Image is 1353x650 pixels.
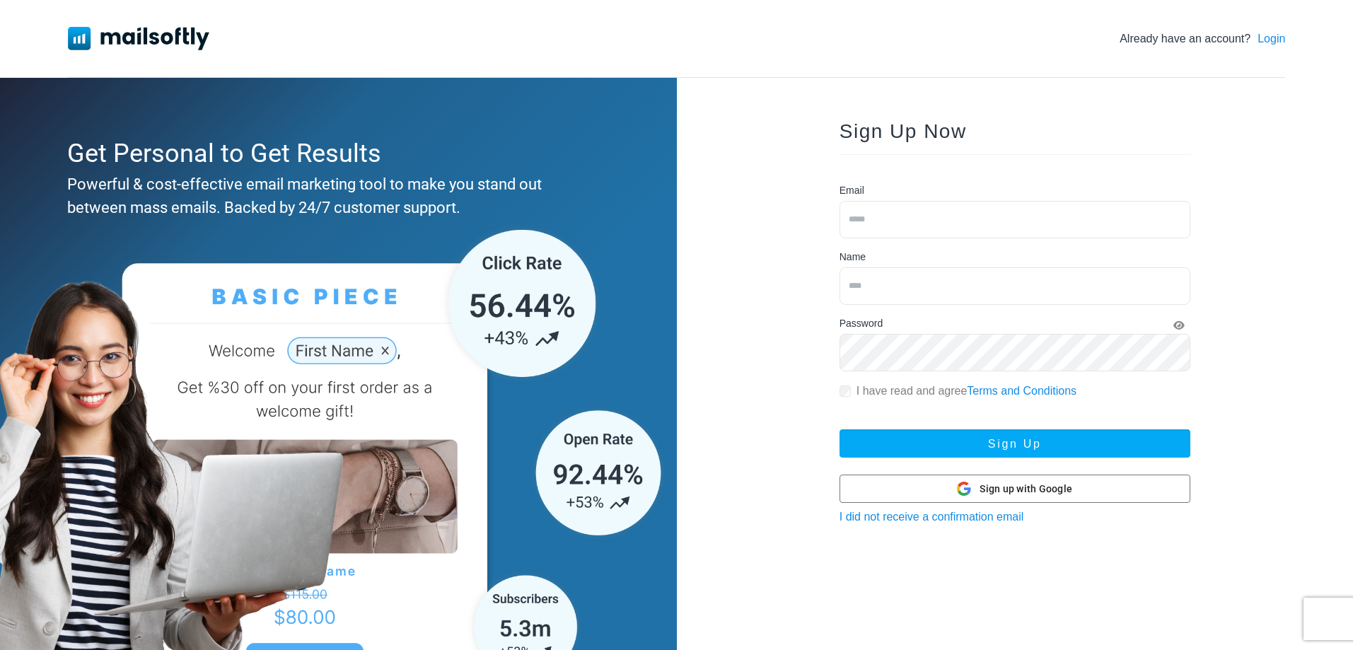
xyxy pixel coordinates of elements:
[1258,30,1285,47] a: Login
[840,250,866,265] label: Name
[967,385,1076,397] a: Terms and Conditions
[980,482,1072,497] span: Sign up with Google
[67,134,603,173] div: Get Personal to Get Results
[1173,320,1185,330] i: Show Password
[840,429,1190,458] button: Sign Up
[840,511,1024,523] a: I did not receive a confirmation email
[67,173,603,219] div: Powerful & cost-effective email marketing tool to make you stand out between mass emails. Backed ...
[68,27,209,50] img: Mailsoftly
[840,183,864,198] label: Email
[840,316,883,331] label: Password
[856,383,1076,400] label: I have read and agree
[840,475,1190,503] button: Sign up with Google
[840,120,967,142] span: Sign Up Now
[1120,30,1285,47] div: Already have an account?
